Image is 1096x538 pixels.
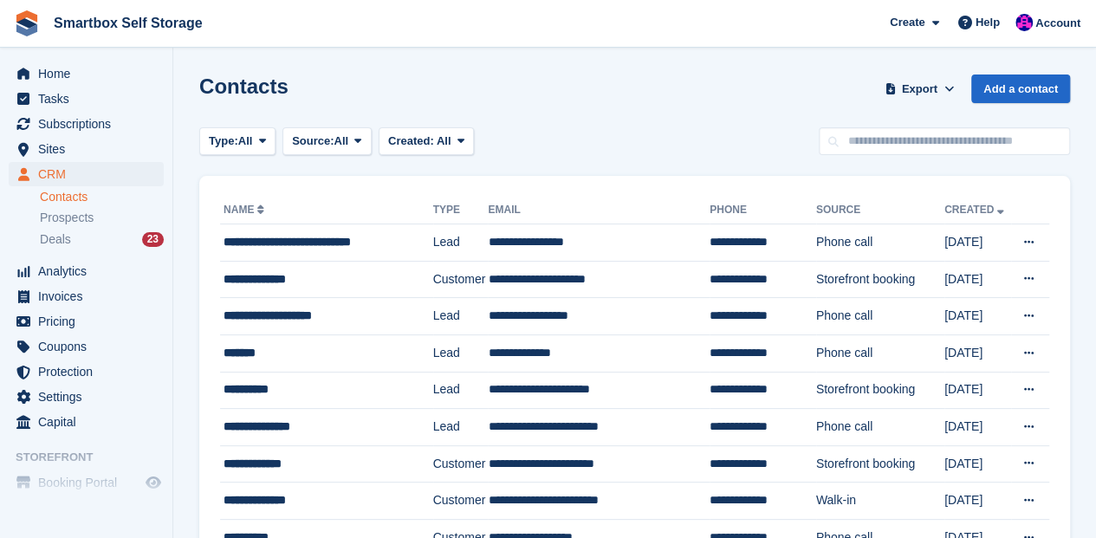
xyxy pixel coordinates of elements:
[40,230,164,249] a: Deals 23
[40,209,164,227] a: Prospects
[199,75,289,98] h1: Contacts
[433,483,489,520] td: Customer
[1035,15,1080,32] span: Account
[38,385,142,409] span: Settings
[292,133,334,150] span: Source:
[944,204,1008,216] a: Created
[38,137,142,161] span: Sites
[433,298,489,335] td: Lead
[816,409,944,446] td: Phone call
[944,483,1011,520] td: [DATE]
[40,231,71,248] span: Deals
[38,309,142,334] span: Pricing
[9,309,164,334] a: menu
[433,334,489,372] td: Lead
[816,224,944,262] td: Phone call
[1015,14,1033,31] img: Sam Austin
[433,224,489,262] td: Lead
[38,62,142,86] span: Home
[9,162,164,186] a: menu
[433,261,489,298] td: Customer
[433,197,489,224] th: Type
[9,259,164,283] a: menu
[16,449,172,466] span: Storefront
[38,410,142,434] span: Capital
[944,298,1011,335] td: [DATE]
[9,62,164,86] a: menu
[14,10,40,36] img: stora-icon-8386f47178a22dfd0bd8f6a31ec36ba5ce8667c1dd55bd0f319d3a0aa187defe.svg
[816,445,944,483] td: Storefront booking
[143,472,164,493] a: Preview store
[9,410,164,434] a: menu
[890,14,924,31] span: Create
[816,298,944,335] td: Phone call
[9,334,164,359] a: menu
[40,189,164,205] a: Contacts
[710,197,816,224] th: Phone
[9,360,164,384] a: menu
[38,259,142,283] span: Analytics
[9,470,164,495] a: menu
[816,197,944,224] th: Source
[816,372,944,409] td: Storefront booking
[9,137,164,161] a: menu
[944,372,1011,409] td: [DATE]
[881,75,957,103] button: Export
[38,112,142,136] span: Subscriptions
[142,232,164,247] div: 23
[9,284,164,308] a: menu
[816,334,944,372] td: Phone call
[9,112,164,136] a: menu
[944,334,1011,372] td: [DATE]
[816,261,944,298] td: Storefront booking
[9,87,164,111] a: menu
[209,133,238,150] span: Type:
[437,134,451,147] span: All
[388,134,434,147] span: Created:
[334,133,349,150] span: All
[433,445,489,483] td: Customer
[488,197,710,224] th: Email
[38,470,142,495] span: Booking Portal
[9,385,164,409] a: menu
[38,284,142,308] span: Invoices
[282,127,372,156] button: Source: All
[38,360,142,384] span: Protection
[976,14,1000,31] span: Help
[433,372,489,409] td: Lead
[40,210,94,226] span: Prospects
[199,127,276,156] button: Type: All
[944,261,1011,298] td: [DATE]
[38,162,142,186] span: CRM
[902,81,937,98] span: Export
[38,334,142,359] span: Coupons
[238,133,253,150] span: All
[379,127,474,156] button: Created: All
[944,409,1011,446] td: [DATE]
[224,204,268,216] a: Name
[38,87,142,111] span: Tasks
[971,75,1070,103] a: Add a contact
[944,224,1011,262] td: [DATE]
[47,9,210,37] a: Smartbox Self Storage
[944,445,1011,483] td: [DATE]
[433,409,489,446] td: Lead
[816,483,944,520] td: Walk-in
